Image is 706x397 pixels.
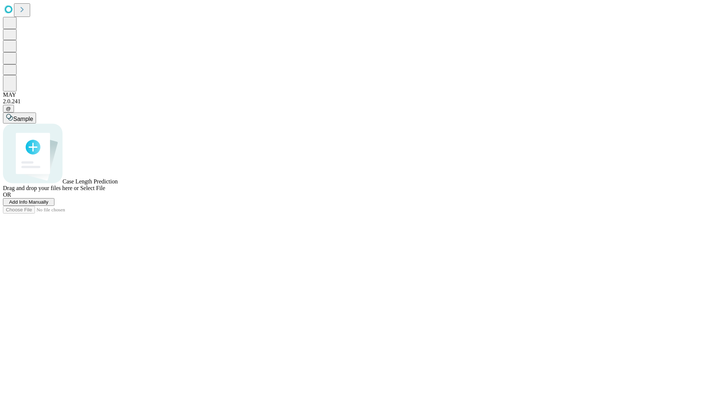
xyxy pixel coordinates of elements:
button: Add Info Manually [3,198,54,206]
button: Sample [3,112,36,124]
span: Drag and drop your files here or [3,185,79,191]
div: MAY [3,92,703,98]
span: Select File [80,185,105,191]
span: Add Info Manually [9,199,49,205]
div: 2.0.241 [3,98,703,105]
span: @ [6,106,11,111]
span: Sample [13,116,33,122]
span: Case Length Prediction [63,178,118,185]
span: OR [3,192,11,198]
button: @ [3,105,14,112]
